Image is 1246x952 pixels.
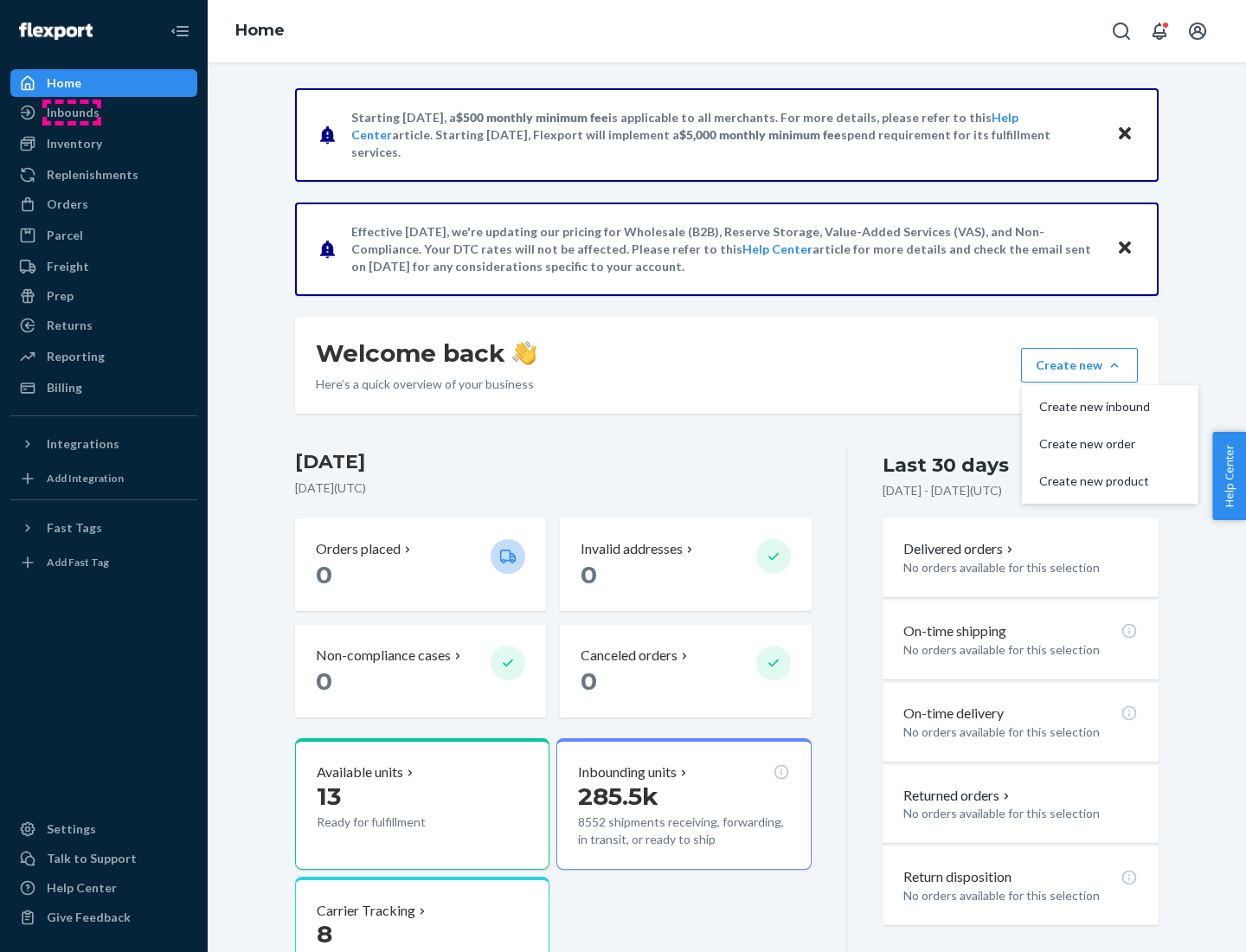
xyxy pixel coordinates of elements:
[1104,14,1139,48] button: Open Search Box
[47,166,138,183] div: Replenishments
[317,919,332,949] span: 8
[1025,426,1195,463] button: Create new order
[295,518,546,611] button: Orders placed 0
[556,738,811,870] button: Inbounding units285.5k8552 shipments receiving, forwarding, in transit, or ready to ship
[883,452,1009,479] div: Last 30 days
[235,21,285,40] a: Home
[903,724,1138,741] p: No orders available for this selection
[581,560,597,589] span: 0
[295,448,812,476] h3: [DATE]
[512,341,536,365] img: hand-wave emoji
[47,74,81,92] div: Home
[581,646,678,666] p: Canceled orders
[47,879,117,897] div: Help Center
[47,850,137,867] div: Talk to Support
[560,518,811,611] button: Invalid addresses 0
[316,376,536,393] p: Here’s a quick overview of your business
[316,646,451,666] p: Non-compliance cases
[47,104,100,121] div: Inbounds
[10,69,197,97] a: Home
[10,549,197,576] a: Add Fast Tag
[456,110,608,125] span: $500 monthly minimum fee
[47,555,109,569] div: Add Fast Tag
[10,465,197,492] a: Add Integration
[317,762,403,782] p: Available units
[47,348,105,365] div: Reporting
[47,909,131,926] div: Give Feedback
[47,519,102,537] div: Fast Tags
[317,901,415,921] p: Carrier Tracking
[1039,438,1150,450] span: Create new order
[10,343,197,370] a: Reporting
[316,338,536,369] h1: Welcome back
[883,482,1002,499] p: [DATE] - [DATE] ( UTC )
[581,539,683,559] p: Invalid addresses
[10,253,197,280] a: Freight
[903,887,1138,904] p: No orders available for this selection
[47,435,119,453] div: Integrations
[10,161,197,189] a: Replenishments
[351,109,1100,161] p: Starting [DATE], a is applicable to all merchants. For more details, please refer to this article...
[903,539,1017,559] button: Delivered orders
[19,23,93,40] img: Flexport logo
[1021,348,1138,383] button: Create newCreate new inboundCreate new orderCreate new product
[47,196,88,213] div: Orders
[903,621,1006,641] p: On-time shipping
[903,559,1138,576] p: No orders available for this selection
[10,374,197,402] a: Billing
[10,904,197,931] button: Give Feedback
[10,874,197,902] a: Help Center
[47,820,96,838] div: Settings
[295,479,812,497] p: [DATE] ( UTC )
[560,625,811,717] button: Canceled orders 0
[1025,389,1195,426] button: Create new inbound
[1142,14,1177,48] button: Open notifications
[903,867,1012,887] p: Return disposition
[295,738,549,870] button: Available units13Ready for fulfillment
[742,241,812,256] a: Help Center
[10,845,197,872] a: Talk to Support
[163,14,197,48] button: Close Navigation
[10,282,197,310] a: Prep
[903,641,1138,659] p: No orders available for this selection
[47,471,124,486] div: Add Integration
[1180,14,1215,48] button: Open account menu
[351,223,1100,275] p: Effective [DATE], we're updating our pricing for Wholesale (B2B), Reserve Storage, Value-Added Se...
[10,514,197,542] button: Fast Tags
[10,190,197,218] a: Orders
[1039,401,1150,413] span: Create new inbound
[679,127,841,142] span: $5,000 monthly minimum fee
[10,222,197,249] a: Parcel
[903,786,1013,806] button: Returned orders
[317,814,477,831] p: Ready for fulfillment
[1212,432,1246,520] button: Help Center
[1039,475,1150,487] span: Create new product
[47,135,102,152] div: Inventory
[316,560,332,589] span: 0
[316,666,332,696] span: 0
[10,99,197,126] a: Inbounds
[1114,122,1136,147] button: Close
[10,130,197,158] a: Inventory
[10,430,197,458] button: Integrations
[1025,463,1195,500] button: Create new product
[903,805,1138,822] p: No orders available for this selection
[10,815,197,843] a: Settings
[316,539,401,559] p: Orders placed
[903,704,1004,724] p: On-time delivery
[581,666,597,696] span: 0
[47,317,93,334] div: Returns
[47,258,89,275] div: Freight
[578,782,658,811] span: 285.5k
[578,814,789,848] p: 8552 shipments receiving, forwarding, in transit, or ready to ship
[222,6,299,56] ol: breadcrumbs
[47,379,82,396] div: Billing
[578,762,677,782] p: Inbounding units
[47,287,74,305] div: Prep
[10,312,197,339] a: Returns
[1114,236,1136,261] button: Close
[295,625,546,717] button: Non-compliance cases 0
